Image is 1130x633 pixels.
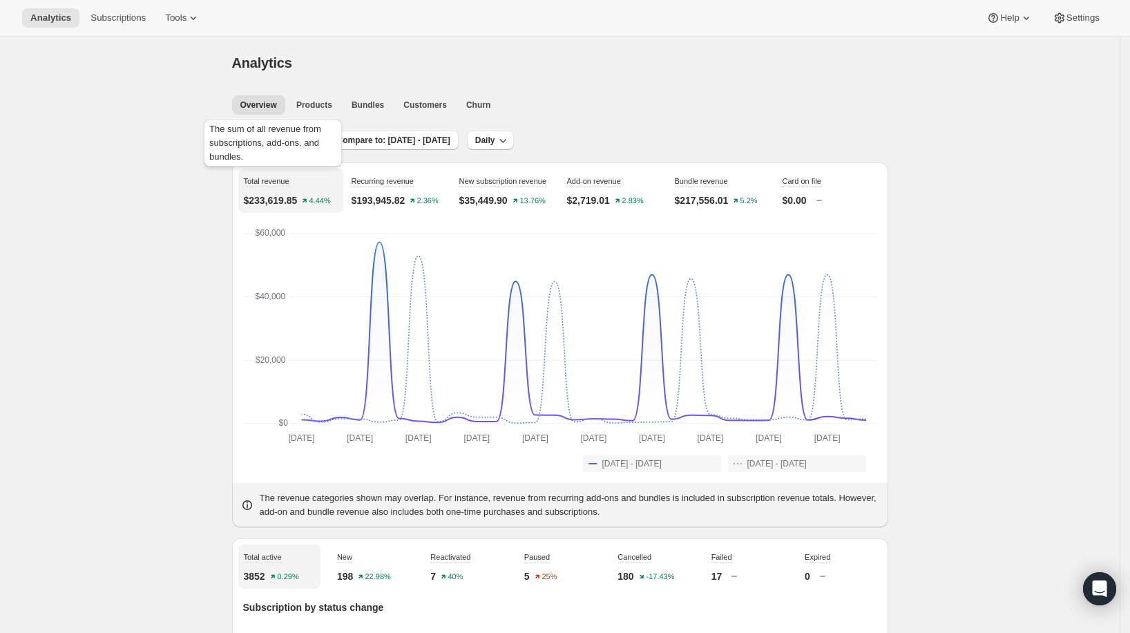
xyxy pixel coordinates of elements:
text: 4.44% [309,197,331,205]
button: Analytics [22,8,79,28]
text: 13.76% [519,197,546,205]
span: Add-on revenue [567,177,621,185]
span: Cancelled [617,553,651,561]
text: [DATE] [697,433,723,443]
button: Tools [157,8,209,28]
text: [DATE] [639,433,665,443]
span: Reactivated [430,553,470,561]
span: New [337,553,352,561]
span: Compare to: [DATE] - [DATE] [337,135,450,146]
button: [DATE] - [DATE] [583,455,721,472]
text: $20,000 [256,355,286,365]
p: 17 [711,569,722,583]
span: Settings [1066,12,1100,23]
button: Settings [1044,8,1108,28]
span: Churn [466,100,490,111]
button: Help [978,8,1041,28]
text: $60,000 [255,228,285,238]
text: 40% [448,573,463,581]
p: $193,945.82 [352,193,405,207]
text: 2.83% [622,197,643,205]
text: 2.36% [417,197,439,205]
text: [DATE] [405,433,431,443]
span: Daily [475,135,495,146]
text: [DATE] [463,433,490,443]
span: Paused [524,553,550,561]
button: Daily [467,131,515,150]
button: [DATE] - [DATE] [728,455,866,472]
span: Total active [244,553,282,561]
span: Total revenue [244,177,289,185]
text: 22.98% [365,573,392,581]
text: $0 [278,418,288,428]
p: 0 [805,569,810,583]
text: $40,000 [255,292,285,301]
text: 0.29% [277,573,298,581]
span: Help [1000,12,1019,23]
span: Subscriptions [90,12,146,23]
p: 180 [617,569,633,583]
text: [DATE] [521,433,548,443]
text: [DATE] [756,433,782,443]
p: 3852 [244,569,265,583]
text: -17.43% [646,573,674,581]
span: Card on file [783,177,821,185]
text: [DATE] [814,433,840,443]
p: 7 [430,569,436,583]
span: Analytics [30,12,71,23]
div: Open Intercom Messenger [1083,572,1116,605]
span: [DATE] - [DATE] [747,458,807,469]
span: [DATE] - [DATE] [602,458,662,469]
span: Customers [403,100,447,111]
p: Subscription by status change [243,601,877,614]
span: Bundle revenue [675,177,728,185]
p: 5 [524,569,530,583]
span: Products [296,100,332,111]
text: 5.2% [740,197,758,205]
span: Bundles [352,100,384,111]
p: 198 [337,569,353,583]
p: $0.00 [783,193,807,207]
span: Expired [805,553,830,561]
p: $35,449.90 [459,193,508,207]
span: Overview [240,100,277,111]
text: [DATE] [580,433,606,443]
button: Compare to: [DATE] - [DATE] [318,131,459,150]
text: [DATE] [288,433,314,443]
text: 25% [542,573,557,581]
span: Failed [711,553,732,561]
p: $217,556.01 [675,193,729,207]
span: Analytics [232,55,292,70]
p: $2,719.01 [567,193,610,207]
span: Tools [165,12,186,23]
text: [DATE] [347,433,373,443]
button: Subscriptions [82,8,154,28]
p: The revenue categories shown may overlap. For instance, revenue from recurring add-ons and bundle... [260,491,880,519]
p: $233,619.85 [244,193,298,207]
span: Recurring revenue [352,177,414,185]
span: New subscription revenue [459,177,547,185]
